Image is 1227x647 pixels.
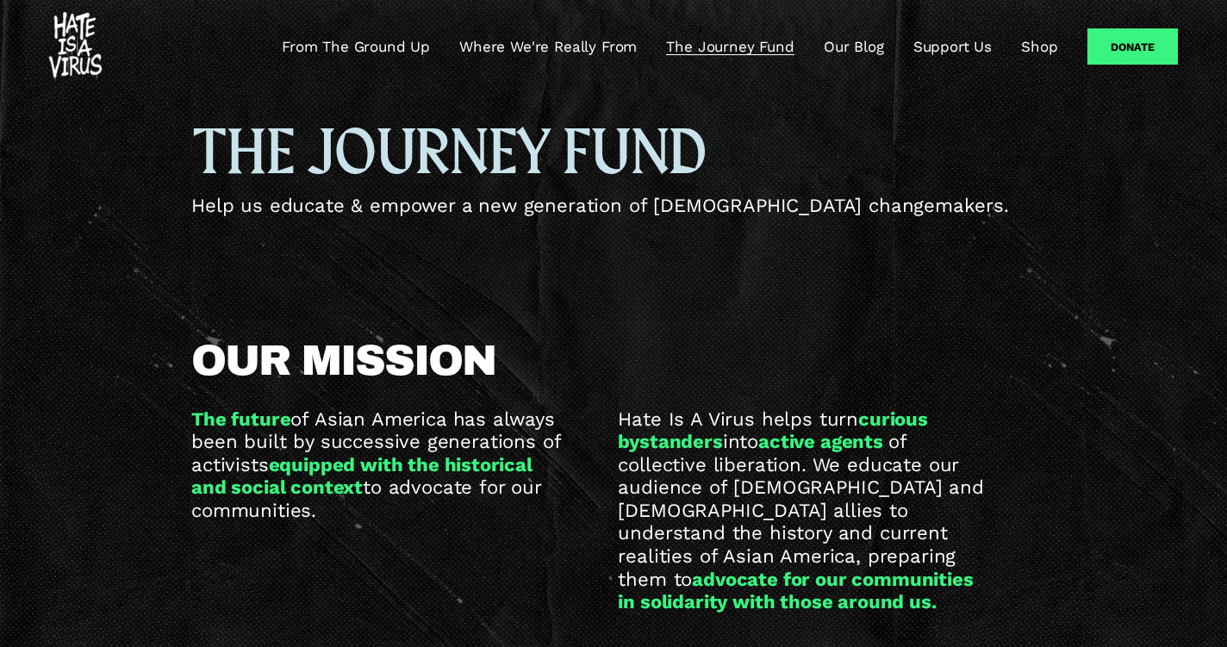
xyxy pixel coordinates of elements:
[191,407,567,476] span: of Asian America has always been built by successive generations of activists
[666,36,794,57] a: The Journey Fund
[758,430,883,452] strong: active agents
[618,568,978,613] strong: advocate for our communities in solidarity with those around us.
[1021,36,1057,57] a: Shop
[913,36,992,57] a: Support Us
[618,430,990,589] span: of collective liberation. We educate our audience of [DEMOGRAPHIC_DATA] and [DEMOGRAPHIC_DATA] al...
[723,430,758,452] span: into
[191,453,538,499] strong: equipped with the historical and social context
[191,194,1009,216] span: Help us educate & empower a new generation of [DEMOGRAPHIC_DATA] changemakers.
[191,407,290,430] strong: The future
[824,36,884,57] a: Our Blog
[49,12,102,81] img: #HATEISAVIRUS
[282,36,430,57] a: From The Ground Up
[191,338,495,383] span: OUR MISSION
[191,115,707,193] span: THE JOURNEY FUND
[459,36,637,57] a: Where We're Really From
[1087,28,1178,65] a: Donate
[618,407,858,430] span: Hate Is A Virus helps turn
[191,476,548,521] span: to advocate for our communities.
[618,407,932,453] strong: curious bystanders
